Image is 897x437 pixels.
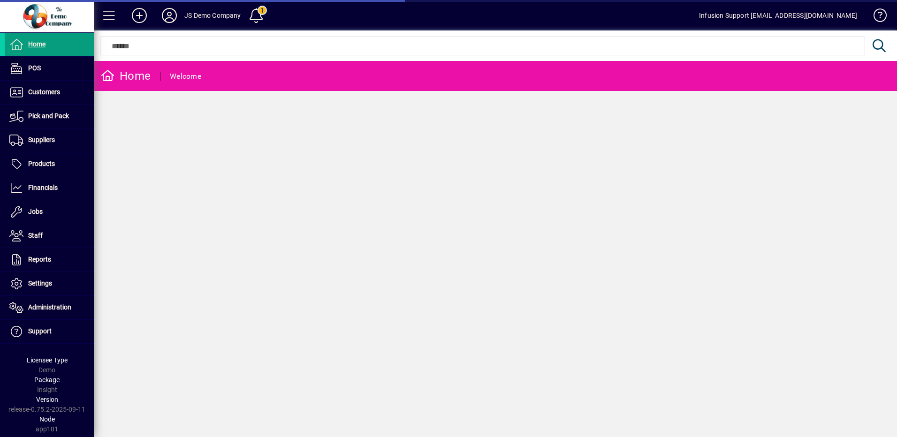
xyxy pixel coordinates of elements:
a: Staff [5,224,94,248]
span: POS [28,64,41,72]
div: Infusion Support [EMAIL_ADDRESS][DOMAIN_NAME] [699,8,857,23]
a: Jobs [5,200,94,224]
a: Pick and Pack [5,105,94,128]
a: Suppliers [5,128,94,152]
span: Node [39,415,55,423]
span: Products [28,160,55,167]
a: Support [5,320,94,343]
div: Welcome [170,69,201,84]
span: Reports [28,256,51,263]
a: Administration [5,296,94,319]
a: Financials [5,176,94,200]
a: Products [5,152,94,176]
span: Licensee Type [27,356,68,364]
span: Home [28,40,46,48]
span: Settings [28,279,52,287]
span: Package [34,376,60,384]
div: JS Demo Company [184,8,241,23]
a: Customers [5,81,94,104]
button: Add [124,7,154,24]
span: Jobs [28,208,43,215]
span: Administration [28,303,71,311]
span: Staff [28,232,43,239]
span: Customers [28,88,60,96]
a: POS [5,57,94,80]
span: Suppliers [28,136,55,143]
span: Version [36,396,58,403]
a: Reports [5,248,94,271]
a: Settings [5,272,94,295]
button: Profile [154,7,184,24]
span: Pick and Pack [28,112,69,120]
a: Knowledge Base [867,2,885,32]
div: Home [101,68,151,83]
span: Support [28,327,52,335]
span: Financials [28,184,58,191]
